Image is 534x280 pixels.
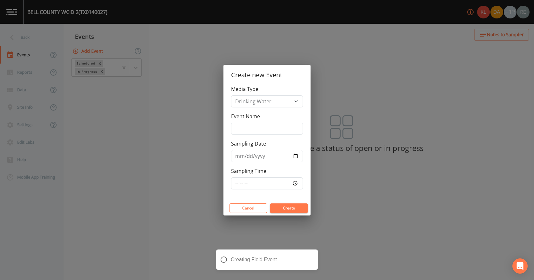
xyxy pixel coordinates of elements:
[512,258,528,274] div: Open Intercom Messenger
[231,140,266,147] label: Sampling Date
[231,167,266,175] label: Sampling Time
[223,65,311,85] h2: Create new Event
[216,249,318,270] div: Creating Field Event
[231,113,260,120] label: Event Name
[229,203,267,213] button: Cancel
[270,203,308,213] button: Create
[231,85,258,93] label: Media Type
